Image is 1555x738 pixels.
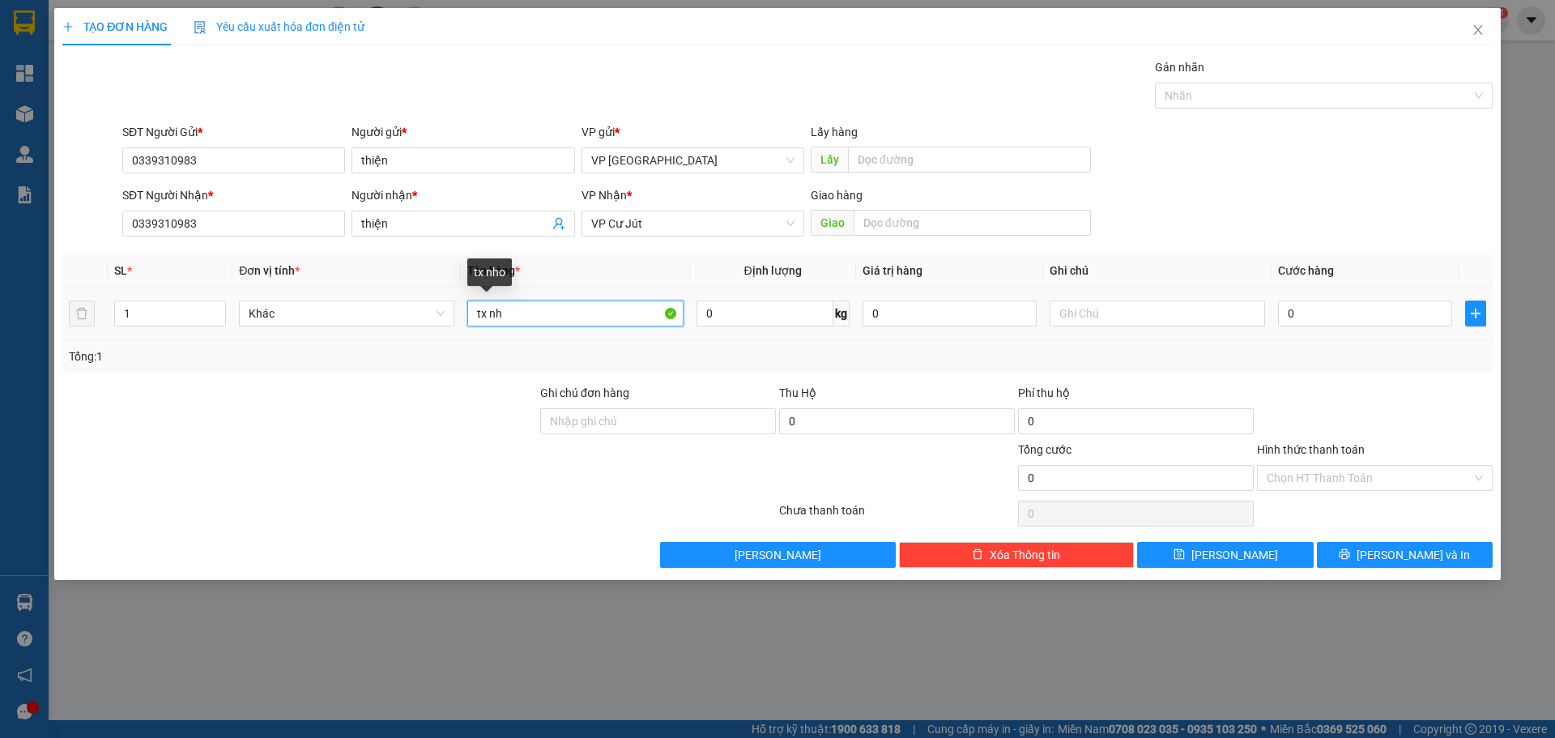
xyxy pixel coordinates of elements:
button: plus [1465,301,1486,326]
span: plus [62,21,74,32]
div: Phí thu hộ [1018,384,1254,408]
div: Người nhận [351,186,574,204]
div: Tổng: 1 [69,348,600,365]
span: TẠO ĐƠN HÀNG [62,20,168,33]
input: VD: Bàn, Ghế [467,301,683,326]
div: THÁI [190,53,303,72]
button: save[PERSON_NAME] [1137,542,1313,568]
span: SL [114,264,127,277]
button: printer[PERSON_NAME] và In [1317,542,1493,568]
span: Định lượng [744,264,802,277]
div: 30.000 [187,105,305,144]
label: Hình thức thanh toán [1257,443,1365,456]
div: VP [GEOGRAPHIC_DATA] [14,14,178,53]
span: Tổng cước [1018,443,1071,456]
span: Gửi: [14,15,39,32]
span: [PERSON_NAME] [1191,546,1278,564]
span: [PERSON_NAME] [735,546,821,564]
div: VP Cư Jút [190,14,303,53]
span: Xóa Thông tin [990,546,1060,564]
div: SĐT Người Nhận [122,186,345,204]
button: [PERSON_NAME] [660,542,896,568]
input: Ghi Chú [1050,301,1265,326]
div: SĐT Người Gửi [122,123,345,141]
span: Lấy hàng [811,126,858,139]
span: Giá trị hàng [863,264,922,277]
span: Chưa cước : [187,105,223,143]
button: deleteXóa Thông tin [899,542,1135,568]
span: Lấy [811,147,848,173]
span: plus [1466,307,1485,320]
span: printer [1339,548,1350,561]
div: 0388764947 [190,72,303,95]
span: Yêu cầu xuất hóa đơn điện tử [194,20,364,33]
input: Dọc đường [848,147,1091,173]
span: Giao [811,210,854,236]
button: delete [69,301,95,326]
span: Đơn vị tính [239,264,300,277]
img: icon [194,21,207,34]
span: VP Nhận [582,189,627,202]
span: [PERSON_NAME] và In [1357,546,1470,564]
div: Người gửi [351,123,574,141]
span: user-add [552,217,565,230]
span: close [1472,23,1485,36]
input: Ghi chú đơn hàng [540,408,776,434]
span: Nhận: [190,15,228,32]
input: 0 [863,301,1037,326]
button: Close [1455,8,1501,53]
th: Ghi chú [1043,255,1272,287]
label: Gán nhãn [1155,61,1204,74]
div: tx nho [467,258,512,286]
span: Khác [249,301,445,326]
span: VP Sài Gòn [591,148,795,173]
span: delete [972,548,983,561]
span: Cước hàng [1278,264,1334,277]
div: Chưa thanh toán [777,501,1016,530]
div: THÁI [14,53,178,72]
span: VP Cư Jút [591,211,795,236]
span: kg [833,301,850,326]
span: save [1174,548,1185,561]
div: VP gửi [582,123,804,141]
div: 0388764947 [14,72,178,95]
span: Giao hàng [811,189,863,202]
span: Thu Hộ [779,386,816,399]
input: Dọc đường [854,210,1091,236]
label: Ghi chú đơn hàng [540,386,629,399]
